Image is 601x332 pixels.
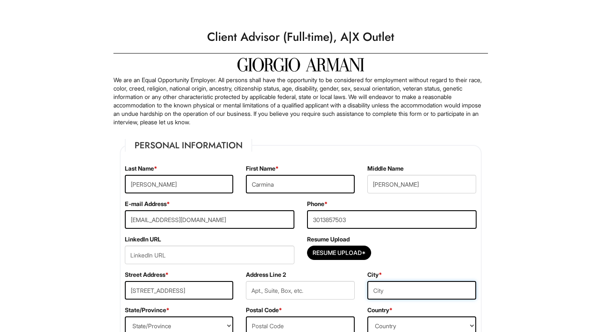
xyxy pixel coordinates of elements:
[367,281,476,300] input: City
[113,76,488,126] p: We are an Equal Opportunity Employer. All persons shall have the opportunity to be considered for...
[246,281,355,300] input: Apt., Suite, Box, etc.
[125,270,169,279] label: Street Address
[125,306,170,314] label: State/Province
[307,246,371,260] button: Resume Upload*Resume Upload*
[237,58,364,72] img: Giorgio Armani
[125,210,294,229] input: E-mail Address
[246,175,355,193] input: First Name
[367,175,476,193] input: Middle Name
[125,281,234,300] input: Street Address
[307,210,477,229] input: Phone
[125,175,234,193] input: Last Name
[367,270,382,279] label: City
[367,306,393,314] label: Country
[109,25,492,49] h1: Client Advisor (Full-time), A|X Outlet
[125,200,170,208] label: E-mail Address
[125,246,294,264] input: LinkedIn URL
[246,270,286,279] label: Address Line 2
[367,164,404,173] label: Middle Name
[246,306,282,314] label: Postal Code
[125,139,252,152] legend: Personal Information
[307,200,328,208] label: Phone
[125,235,161,244] label: LinkedIn URL
[246,164,279,173] label: First Name
[307,235,350,244] label: Resume Upload
[125,164,157,173] label: Last Name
